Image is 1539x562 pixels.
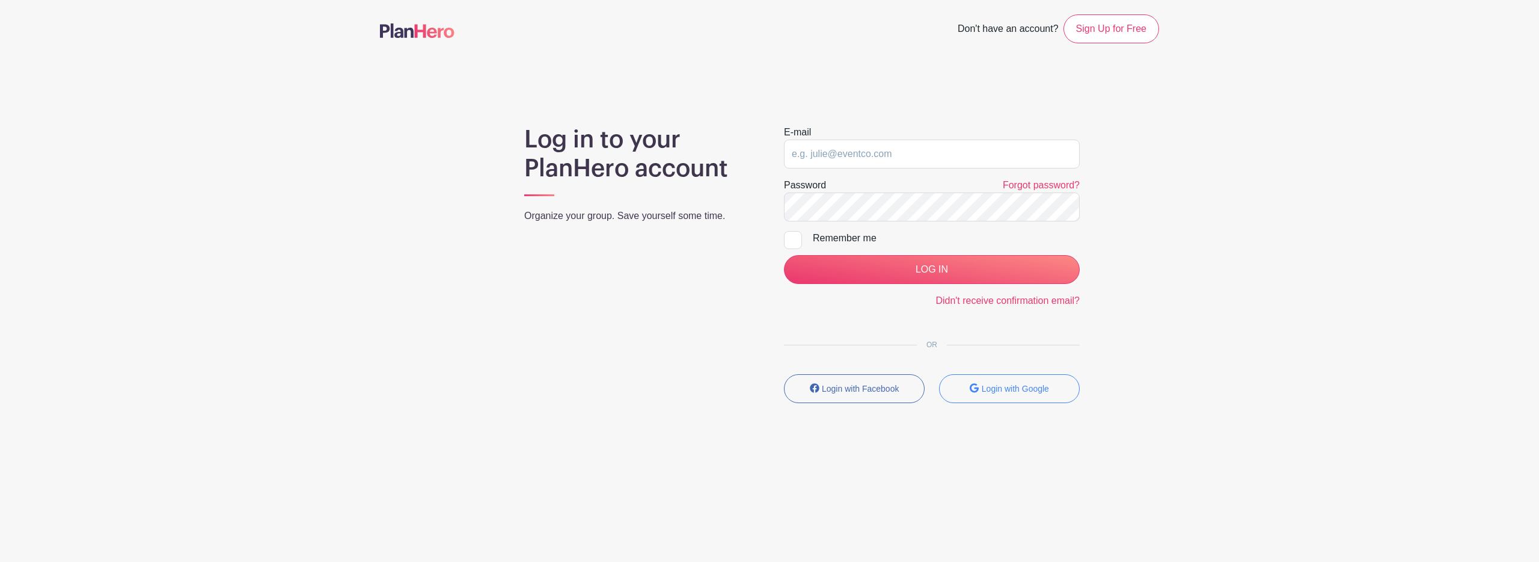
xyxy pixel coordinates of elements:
[958,17,1059,43] span: Don't have an account?
[917,341,947,349] span: OR
[380,23,454,38] img: logo-507f7623f17ff9eddc593b1ce0a138ce2505c220e1c5a4e2b4648c50719b7d32.svg
[784,374,925,403] button: Login with Facebook
[1063,14,1159,43] a: Sign Up for Free
[524,209,755,223] p: Organize your group. Save yourself some time.
[935,295,1080,306] a: Didn't receive confirmation email?
[813,231,1080,245] div: Remember me
[822,384,899,394] small: Login with Facebook
[939,374,1080,403] button: Login with Google
[784,125,811,140] label: E-mail
[982,384,1049,394] small: Login with Google
[784,178,826,193] label: Password
[784,140,1080,168] input: e.g. julie@eventco.com
[784,255,1080,284] input: LOG IN
[524,125,755,183] h1: Log in to your PlanHero account
[1003,180,1080,190] a: Forgot password?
